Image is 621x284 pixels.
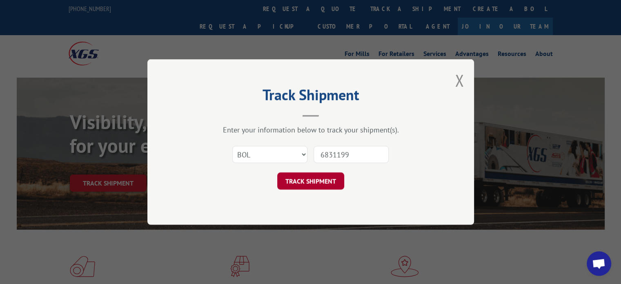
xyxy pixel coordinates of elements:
[188,125,433,134] div: Enter your information below to track your shipment(s).
[314,146,389,163] input: Number(s)
[277,172,344,190] button: TRACK SHIPMENT
[455,69,464,91] button: Close modal
[587,251,611,276] div: Open chat
[188,89,433,105] h2: Track Shipment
